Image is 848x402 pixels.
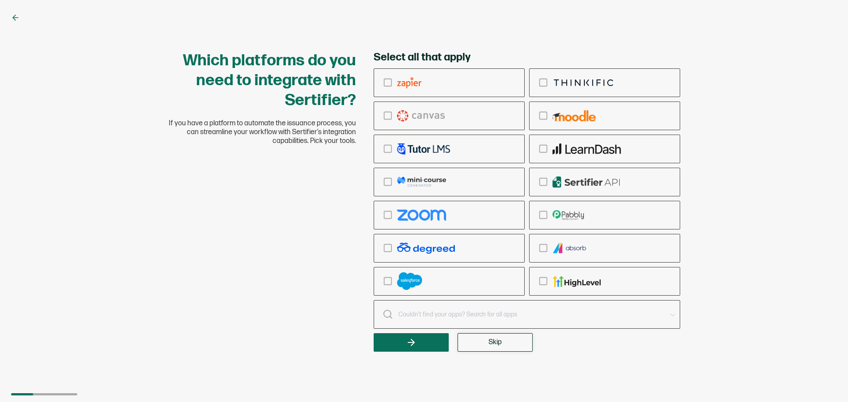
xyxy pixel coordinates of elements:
img: learndash [553,143,621,154]
div: checkbox-group [374,68,680,296]
img: absorb [553,243,587,254]
img: gohighlevel [553,276,601,287]
img: api [553,177,620,188]
span: Skip [488,339,502,346]
iframe: Chat Widget [804,360,848,402]
img: pabbly [553,210,584,221]
img: zapier [397,77,421,88]
img: zoom [397,210,446,221]
img: tutor [397,143,450,154]
img: salesforce [397,272,422,290]
img: mcg [397,177,446,188]
img: canvas [397,110,445,121]
h1: Which platforms do you need to integrate with Sertifier? [168,51,356,110]
span: Select all that apply [374,51,470,64]
img: thinkific [553,77,615,88]
img: moodle [553,110,596,121]
button: Skip [458,333,533,352]
input: Couldn’t find your apps? Search for all apps [374,300,680,329]
img: degreed [397,243,455,254]
span: If you have a platform to automate the issuance process, you can streamline your workflow with Se... [168,119,356,146]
